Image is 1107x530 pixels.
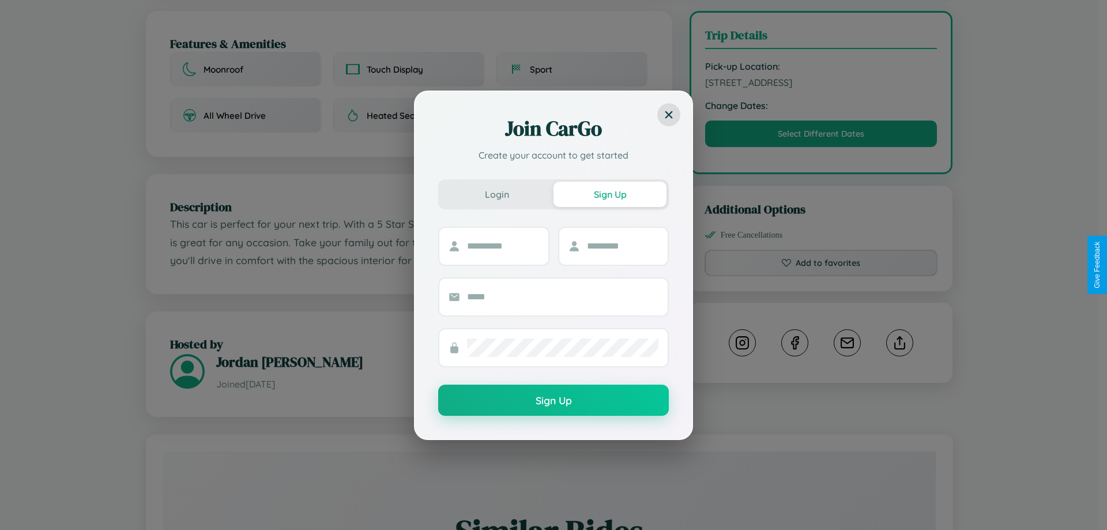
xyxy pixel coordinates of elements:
[438,115,669,142] h2: Join CarGo
[440,182,553,207] button: Login
[438,385,669,416] button: Sign Up
[438,148,669,162] p: Create your account to get started
[1093,242,1101,288] div: Give Feedback
[553,182,667,207] button: Sign Up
